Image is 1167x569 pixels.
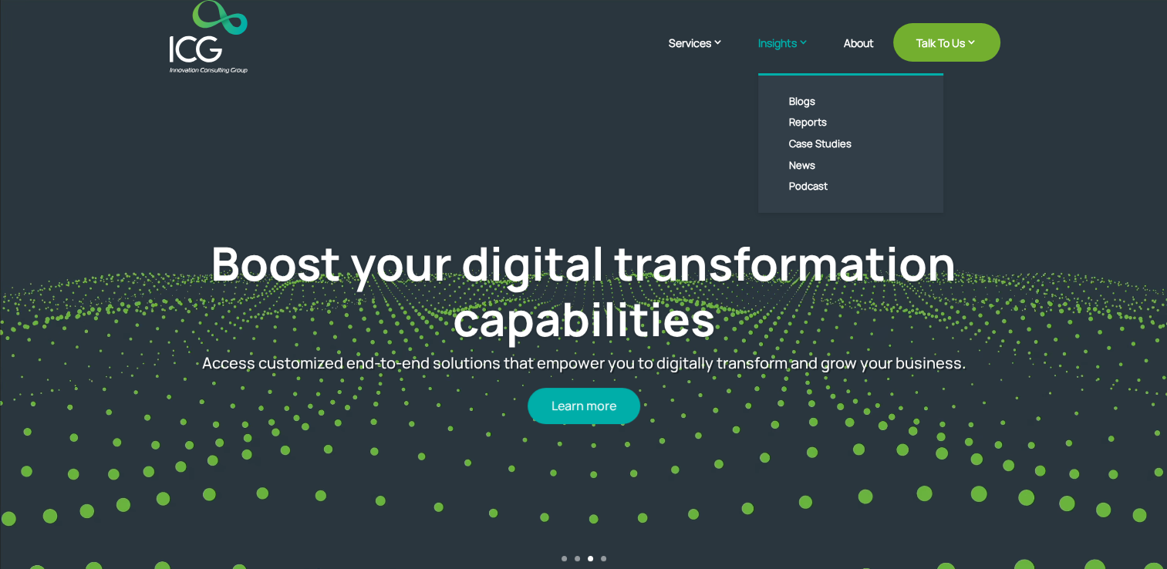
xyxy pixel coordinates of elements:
[910,402,1167,569] iframe: Chat Widget
[601,556,606,561] a: 4
[758,35,825,73] a: Insights
[211,231,956,350] a: Boost your digital transformation capabilities
[202,352,966,373] span: Access customized end-to-end solutions that empower you to digitally transform and grow your busi...
[774,133,951,155] a: Case Studies
[669,35,739,73] a: Services
[528,388,640,424] a: Learn more
[562,556,567,561] a: 1
[774,176,951,197] a: Podcast
[910,402,1167,569] div: أداة الدردشة
[844,37,874,73] a: About
[893,23,1000,62] a: Talk To Us
[774,91,951,113] a: Blogs
[774,155,951,177] a: News
[588,556,593,561] a: 3
[575,556,580,561] a: 2
[774,112,951,133] a: Reports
